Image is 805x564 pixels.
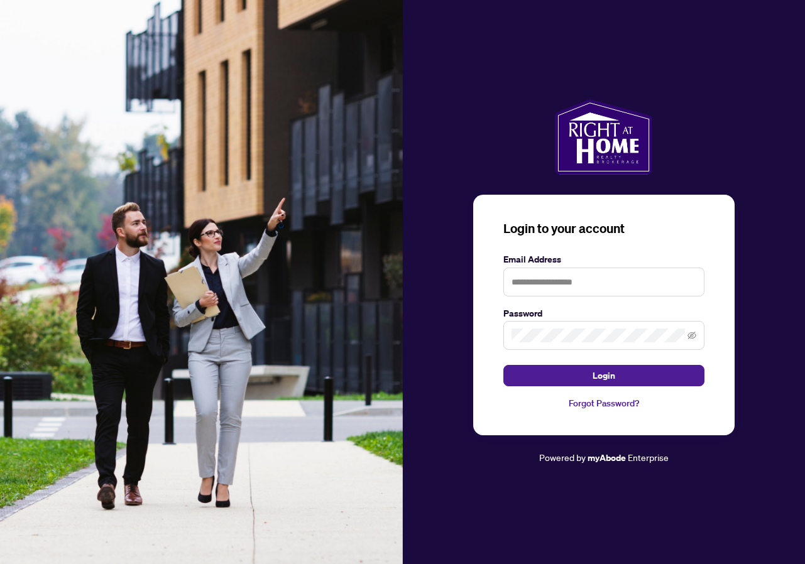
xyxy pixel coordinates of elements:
[503,252,704,266] label: Email Address
[503,365,704,386] button: Login
[503,220,704,237] h3: Login to your account
[503,396,704,410] a: Forgot Password?
[687,331,696,340] span: eye-invisible
[588,451,626,465] a: myAbode
[555,99,652,175] img: ma-logo
[539,452,586,463] span: Powered by
[593,366,615,386] span: Login
[503,306,704,320] label: Password
[628,452,669,463] span: Enterprise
